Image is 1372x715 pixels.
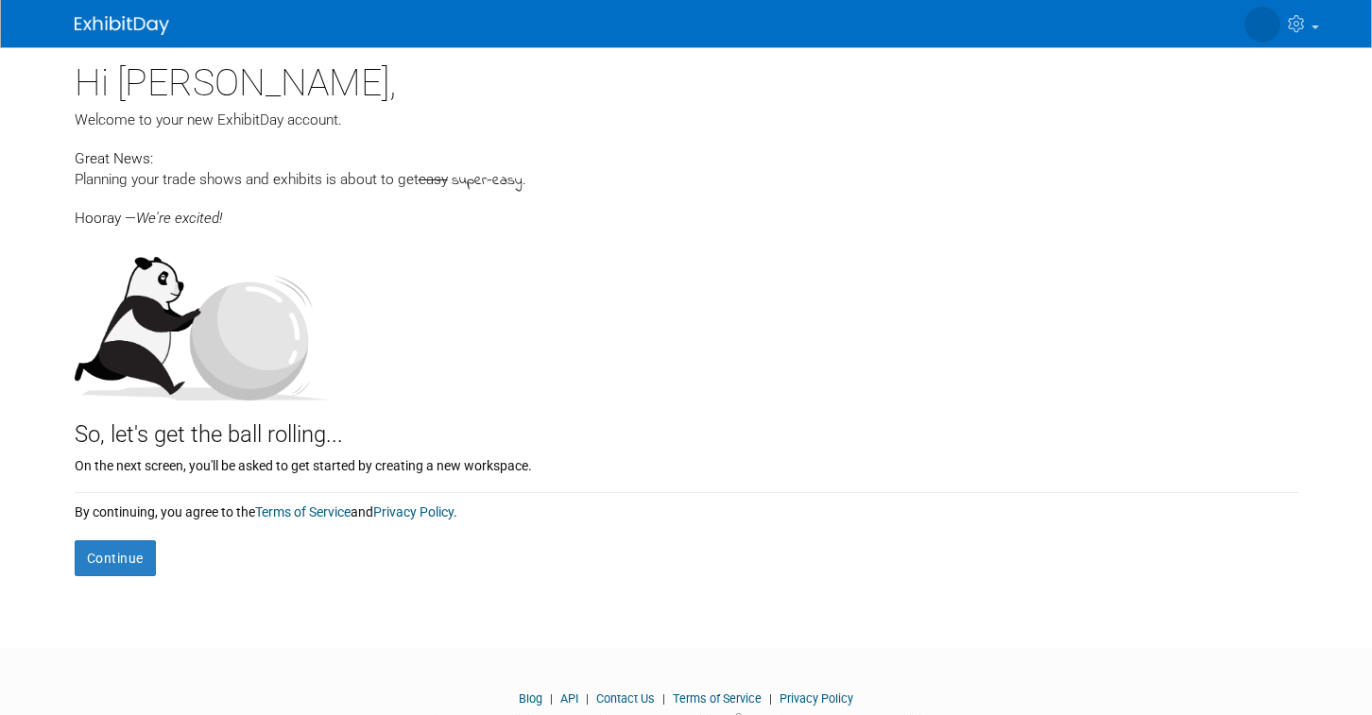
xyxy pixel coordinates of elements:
a: Terms of Service [255,504,351,519]
div: Hooray — [75,192,1298,229]
span: super-easy [452,170,523,192]
div: By continuing, you agree to the and . [75,493,1298,521]
span: easy [419,171,448,188]
img: Let's get the ball rolling [75,238,330,400]
div: Great News: [75,147,1298,169]
div: So, let's get the ball rolling... [75,400,1298,451]
span: | [764,691,777,706]
img: Jessica Parra [1244,7,1280,43]
a: Privacy Policy [373,504,454,519]
span: | [545,691,557,706]
div: On the next screen, you'll be asked to get started by creating a new workspace. [75,451,1298,475]
img: ExhibitDay [75,16,169,35]
div: Hi [PERSON_NAME], [75,47,1298,110]
a: Blog [519,691,542,706]
a: Contact Us [596,691,655,706]
a: Terms of Service [673,691,762,706]
button: Continue [75,540,156,576]
span: | [658,691,670,706]
a: API [560,691,578,706]
div: Planning your trade shows and exhibits is about to get . [75,169,1298,192]
span: We're excited! [136,210,222,227]
div: Welcome to your new ExhibitDay account. [75,110,1298,130]
a: Privacy Policy [780,691,853,706]
span: | [581,691,593,706]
